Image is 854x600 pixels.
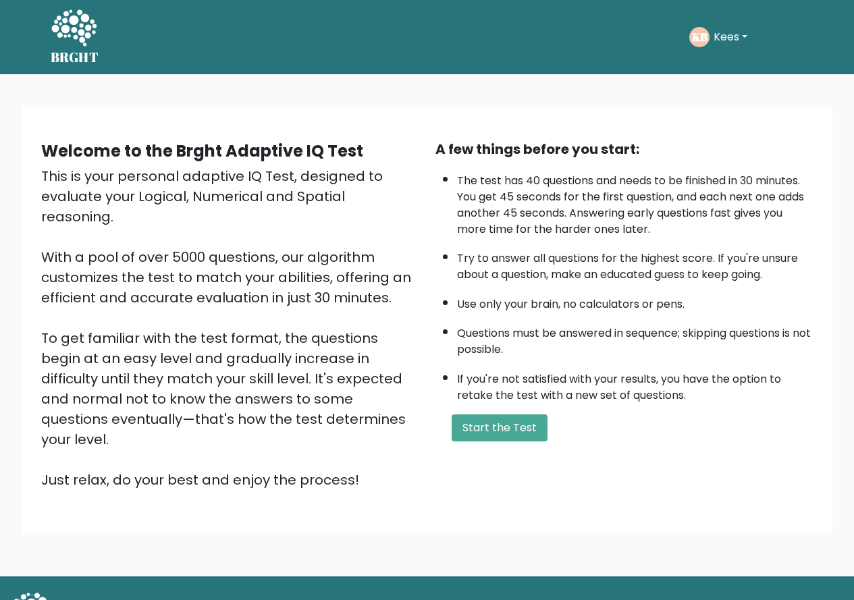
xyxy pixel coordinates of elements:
button: Kees [710,28,751,46]
li: Questions must be answered in sequence; skipping questions is not possible. [457,319,813,358]
li: Try to answer all questions for the highest score. If you're unsure about a question, make an edu... [457,244,813,283]
b: Welcome to the Brght Adaptive IQ Test [41,140,363,162]
text: KB [691,29,707,45]
a: BRGHT [51,5,99,69]
div: A few things before you start: [435,139,813,159]
li: Use only your brain, no calculators or pens. [457,290,813,312]
h5: BRGHT [51,49,99,65]
li: The test has 40 questions and needs to be finished in 30 minutes. You get 45 seconds for the firs... [457,166,813,238]
button: Start the Test [452,414,548,441]
li: If you're not satisfied with your results, you have the option to retake the test with a new set ... [457,364,813,404]
div: This is your personal adaptive IQ Test, designed to evaluate your Logical, Numerical and Spatial ... [41,166,419,490]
